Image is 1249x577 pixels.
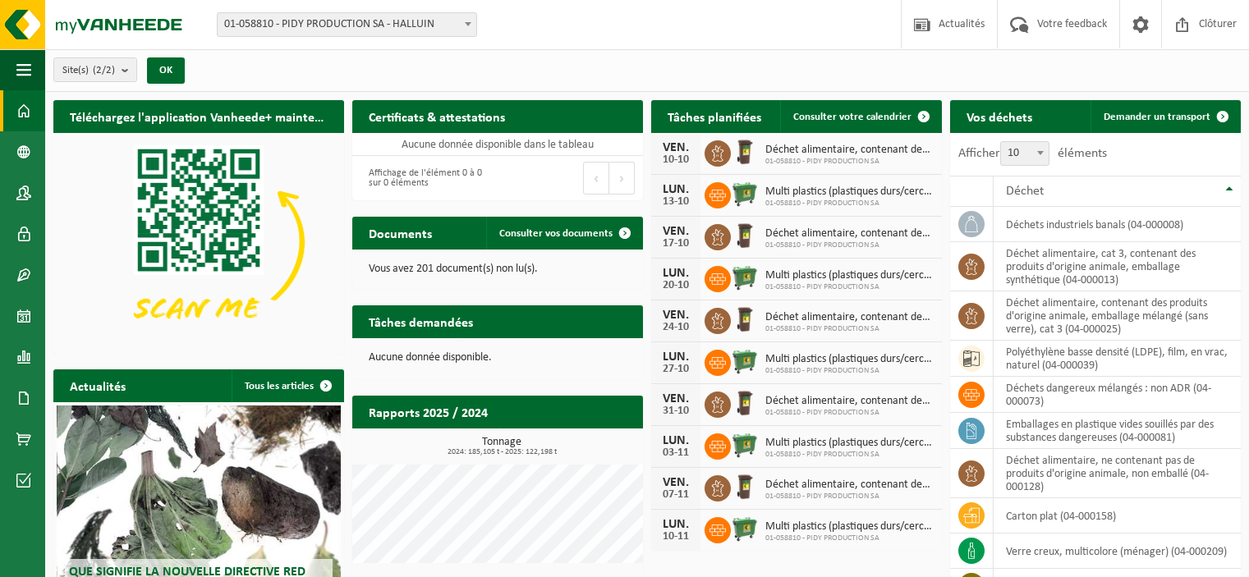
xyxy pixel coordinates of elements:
a: Demander un transport [1091,100,1239,133]
h2: Actualités [53,369,142,401]
div: 10-11 [659,531,692,543]
div: 03-11 [659,447,692,459]
span: Site(s) [62,58,115,83]
span: 01-058810 - PIDY PRODUCTION SA [765,450,934,460]
span: Multi plastics (plastiques durs/cerclages/eps/film naturel/film mélange/pmc) [765,353,934,366]
span: Multi plastics (plastiques durs/cerclages/eps/film naturel/film mélange/pmc) [765,437,934,450]
span: 01-058810 - PIDY PRODUCTION SA [765,157,934,167]
span: 01-058810 - PIDY PRODUCTION SA [765,282,934,292]
span: Multi plastics (plastiques durs/cerclages/eps/film naturel/film mélange/pmc) [765,269,934,282]
img: WB-0240-HPE-BN-01 [731,389,759,417]
td: Aucune donnée disponible dans le tableau [352,133,643,156]
td: déchet alimentaire, ne contenant pas de produits d'origine animale, non emballé (04-000128) [994,449,1241,498]
span: Déchet alimentaire, contenant des produits d'origine animale, emballage mélangé ... [765,479,934,492]
img: Download de VHEPlus App [53,133,344,351]
div: LUN. [659,434,692,447]
div: 07-11 [659,489,692,501]
span: Déchet alimentaire, contenant des produits d'origine animale, emballage mélangé ... [765,395,934,408]
td: déchets dangereux mélangés : non ADR (04-000073) [994,377,1241,413]
span: Consulter vos documents [499,228,613,239]
button: Site(s)(2/2) [53,57,137,82]
span: 2024: 185,105 t - 2025: 122,198 t [360,448,643,456]
h2: Certificats & attestations [352,100,521,132]
span: Multi plastics (plastiques durs/cerclages/eps/film naturel/film mélange/pmc) [765,520,934,533]
div: VEN. [659,392,692,405]
count: (2/2) [93,65,115,76]
td: déchets industriels banals (04-000008) [994,207,1241,242]
p: Vous avez 201 document(s) non lu(s). [369,263,627,275]
span: Déchet alimentaire, contenant des produits d'origine animale, emballage mélangé ... [765,311,934,324]
td: déchet alimentaire, cat 3, contenant des produits d'origine animale, emballage synthétique (04-00... [994,242,1241,291]
div: 10-10 [659,154,692,166]
div: 24-10 [659,322,692,333]
img: WB-0240-HPE-BN-01 [731,138,759,166]
h2: Téléchargez l'application Vanheede+ maintenant! [53,100,344,132]
label: Afficher éléments [958,147,1107,160]
span: Déchet alimentaire, contenant des produits d'origine animale, emballage mélangé ... [765,144,934,157]
span: 01-058810 - PIDY PRODUCTION SA [765,533,934,543]
td: verre creux, multicolore (ménager) (04-000209) [994,533,1241,569]
span: Déchet [1006,185,1044,198]
td: emballages en plastique vides souillés par des substances dangereuses (04-000081) [994,413,1241,449]
span: 01-058810 - PIDY PRODUCTION SA [765,240,934,250]
img: WB-0660-HPE-GN-01 [731,180,759,208]
span: 01-058810 - PIDY PRODUCTION SA - HALLUIN [218,13,476,36]
button: Next [609,162,635,195]
h2: Tâches demandées [352,305,489,337]
h2: Rapports 2025 / 2024 [352,396,504,428]
span: 01-058810 - PIDY PRODUCTION SA - HALLUIN [217,12,477,37]
span: Multi plastics (plastiques durs/cerclages/eps/film naturel/film mélange/pmc) [765,185,934,199]
img: WB-0660-HPE-GN-01 [731,431,759,459]
h2: Tâches planifiées [651,100,778,132]
div: LUN. [659,350,692,364]
div: VEN. [659,476,692,489]
span: Demander un transport [1104,112,1210,122]
div: 13-10 [659,196,692,208]
span: 01-058810 - PIDY PRODUCTION SA [765,408,934,418]
span: 01-058810 - PIDY PRODUCTION SA [765,492,934,501]
span: Consulter votre calendrier [793,112,911,122]
div: LUN. [659,267,692,280]
img: WB-0240-HPE-BN-01 [731,222,759,250]
div: LUN. [659,518,692,531]
h2: Vos déchets [950,100,1049,132]
img: WB-0660-HPE-GN-01 [731,263,759,291]
div: VEN. [659,225,692,238]
td: carton plat (04-000158) [994,498,1241,533]
h2: Documents [352,217,448,249]
h3: Tonnage [360,437,643,456]
p: Aucune donnée disponible. [369,352,627,364]
div: 17-10 [659,238,692,250]
a: Consulter les rapports [500,428,641,460]
span: Déchet alimentaire, contenant des produits d'origine animale, emballage mélangé ... [765,227,934,240]
button: Previous [583,162,609,195]
a: Consulter vos documents [486,217,641,250]
img: WB-0660-HPE-GN-01 [731,515,759,543]
img: WB-0240-HPE-BN-01 [731,473,759,501]
span: 01-058810 - PIDY PRODUCTION SA [765,366,934,376]
a: Consulter votre calendrier [780,100,940,133]
span: 01-058810 - PIDY PRODUCTION SA [765,199,934,208]
button: OK [147,57,185,84]
div: VEN. [659,141,692,154]
div: 31-10 [659,405,692,417]
img: WB-0660-HPE-GN-01 [731,347,759,375]
td: déchet alimentaire, contenant des produits d'origine animale, emballage mélangé (sans verre), cat... [994,291,1241,341]
div: 27-10 [659,364,692,375]
div: LUN. [659,183,692,196]
div: VEN. [659,309,692,322]
img: WB-0240-HPE-BN-01 [731,305,759,333]
div: Affichage de l'élément 0 à 0 sur 0 éléments [360,160,489,196]
div: 20-10 [659,280,692,291]
span: 01-058810 - PIDY PRODUCTION SA [765,324,934,334]
td: polyéthylène basse densité (LDPE), film, en vrac, naturel (04-000039) [994,341,1241,377]
span: 10 [1001,142,1049,165]
span: 10 [1000,141,1049,166]
a: Tous les articles [232,369,342,402]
